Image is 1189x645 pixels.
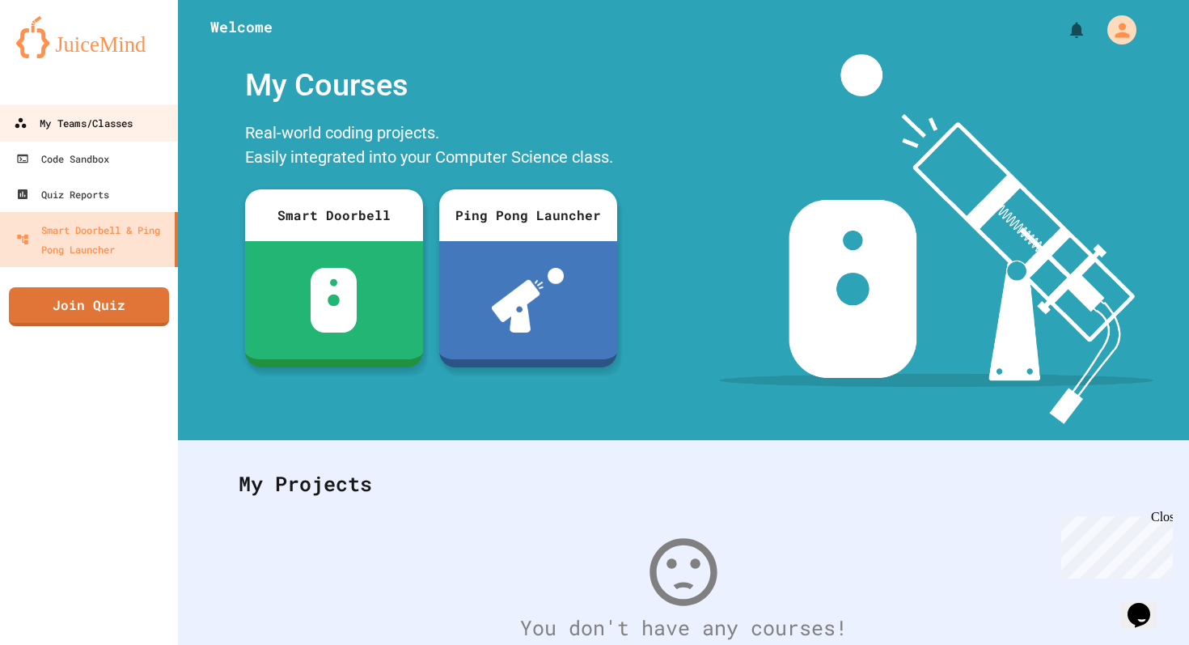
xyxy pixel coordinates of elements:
[14,113,133,134] div: My Teams/Classes
[1055,510,1173,579] iframe: chat widget
[1090,11,1140,49] div: My Account
[1037,16,1090,44] div: My Notifications
[245,189,423,241] div: Smart Doorbell
[222,613,1145,643] div: You don't have any courses!
[492,268,564,333] img: ppl-with-ball.png
[16,185,109,204] div: Quiz Reports
[222,452,1145,516] div: My Projects
[9,287,169,326] a: Join Quiz
[439,189,617,241] div: Ping Pong Launcher
[311,268,357,333] img: sdb-white.svg
[719,54,1153,424] img: banner-image-my-projects.png
[16,149,109,168] div: Code Sandbox
[16,220,168,259] div: Smart Doorbell & Ping Pong Launcher
[6,6,112,103] div: Chat with us now!Close
[1121,580,1173,629] iframe: chat widget
[237,54,625,117] div: My Courses
[237,117,625,177] div: Real-world coding projects. Easily integrated into your Computer Science class.
[16,16,162,58] img: logo-orange.svg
